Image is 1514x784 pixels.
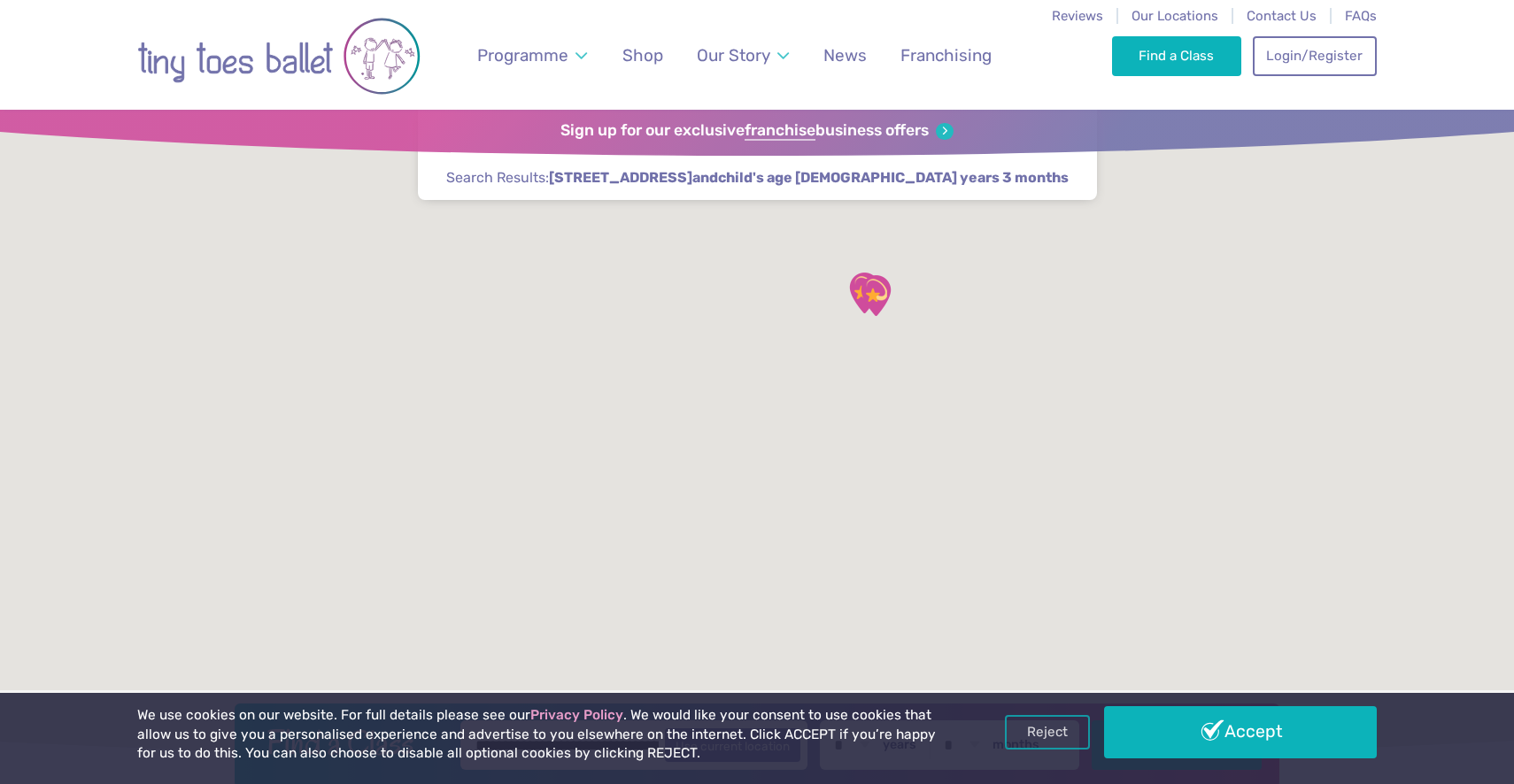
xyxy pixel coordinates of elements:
[1005,715,1090,749] a: Reject
[469,35,596,76] a: Programme
[1112,36,1242,75] a: Find a Class
[137,706,943,764] p: We use cookies on our website. For full details please see our . We would like your consent to us...
[614,35,672,76] a: Shop
[815,35,875,76] a: News
[854,273,898,318] div: The Mick Jagger Centre
[549,168,692,188] span: [STREET_ADDRESS]
[697,45,770,65] span: Our Story
[1247,8,1317,24] a: Contact Us
[823,45,867,65] span: News
[1253,36,1377,75] a: Login/Register
[842,271,886,315] div: Hall Place Sports Pavilion
[900,45,992,65] span: Franchising
[718,168,1069,188] span: child's age [DEMOGRAPHIC_DATA] years 3 months
[745,121,815,141] strong: franchise
[137,12,421,101] img: tiny toes ballet
[1104,706,1377,757] a: Accept
[689,35,798,76] a: Our Story
[477,45,568,65] span: Programme
[892,35,1000,76] a: Franchising
[530,707,623,723] a: Privacy Policy
[549,169,1069,186] strong: and
[1132,8,1218,24] a: Our Locations
[560,121,953,141] a: Sign up for our exclusivefranchisebusiness offers
[622,45,663,65] span: Shop
[1345,8,1377,24] a: FAQs
[1052,8,1103,24] a: Reviews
